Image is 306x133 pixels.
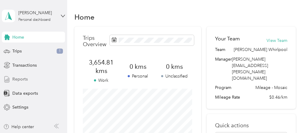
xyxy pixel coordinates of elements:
[215,84,231,91] span: Program
[156,73,193,79] p: Unclassified
[3,124,34,130] button: Help center
[255,84,287,91] span: Mileage - Mosaic
[83,58,120,75] span: 3,654.81 kms
[83,77,120,84] p: Work
[57,49,63,54] span: 1
[120,73,156,79] p: Personal
[12,90,38,97] span: Data exports
[272,99,306,133] iframe: Everlance-gr Chat Button Frame
[269,94,287,100] span: $0.46/km
[12,48,22,54] span: Trips
[215,46,225,53] span: Team
[215,35,240,43] h2: Your Team
[12,104,28,110] span: Settings
[215,122,287,129] p: Quick actions
[83,35,106,48] p: Trips Overview
[156,62,193,71] span: 0 kms
[12,34,24,40] span: Home
[267,37,287,44] button: View Team
[120,62,156,71] span: 0 kms
[215,56,232,81] span: Manager
[215,94,240,100] span: Mileage Rate
[18,10,56,16] div: [PERSON_NAME]
[12,76,28,82] span: Reports
[234,46,287,53] span: [PERSON_NAME] Whirlpool
[232,57,268,81] span: [PERSON_NAME][EMAIL_ADDRESS][PERSON_NAME][DOMAIN_NAME]
[12,62,37,68] span: Transactions
[18,18,51,22] div: Personal dashboard
[74,14,95,20] h1: Home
